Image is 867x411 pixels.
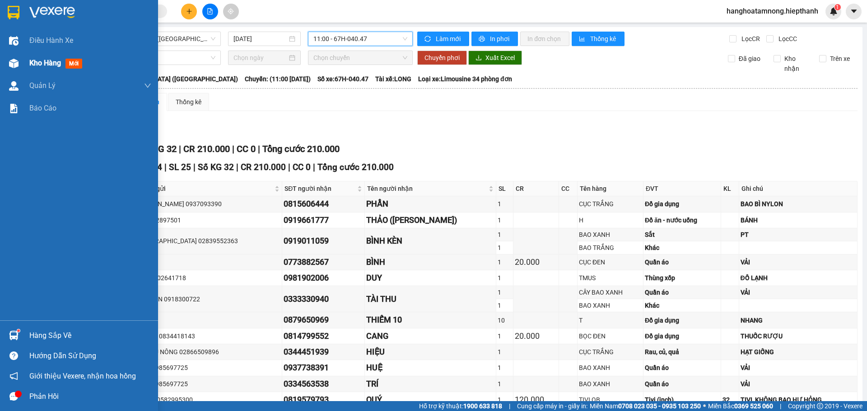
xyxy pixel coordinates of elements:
[136,236,280,246] div: [GEOGRAPHIC_DATA] 02839552363
[468,51,522,65] button: downloadXuất Excel
[313,51,407,65] span: Chọn chuyến
[579,243,642,253] div: BAO TRẮNG
[498,347,512,357] div: 1
[29,329,151,342] div: Hàng sắp về
[223,4,239,19] button: aim
[284,293,363,305] div: 0333330940
[496,181,513,196] th: SL
[734,402,773,410] strong: 0369 525 060
[136,215,280,225] div: VY 0982897501
[317,162,394,172] span: Tổng cước 210.000
[29,35,73,46] span: Điều hành xe
[365,360,497,376] td: HUỆ
[645,257,719,267] div: Quần áo
[284,378,363,390] div: 0334563538
[618,402,701,410] strong: 0708 023 035 - 0935 103 250
[284,314,363,326] div: 0879650969
[590,34,617,44] span: Thống kê
[137,184,273,194] span: Người gửi
[164,162,167,172] span: |
[207,8,213,14] span: file-add
[479,36,486,43] span: printer
[578,181,643,196] th: Tên hàng
[741,347,856,357] div: HẠT GIỐNG
[293,162,311,172] span: CC 0
[417,32,469,46] button: syncLàm mới
[366,346,495,358] div: HIỆU
[365,312,497,328] td: THIẾM 10
[643,181,721,196] th: ĐVT
[826,54,853,64] span: Trên xe
[741,363,856,373] div: VẢI
[498,199,512,209] div: 1
[572,32,625,46] button: bar-chartThống kê
[365,344,497,360] td: HIỆU
[9,36,19,46] img: warehouse-icon
[579,215,642,225] div: H
[282,254,365,270] td: 0773882567
[282,328,365,344] td: 0814799552
[559,181,578,196] th: CC
[366,256,495,268] div: BÌNH
[366,214,495,226] div: THẢO ([PERSON_NAME])
[241,162,286,172] span: CR 210.000
[5,65,73,79] h2: TN1508250010
[29,390,151,403] div: Phản hồi
[741,287,856,297] div: VẢI
[735,54,764,64] span: Đã giao
[29,370,136,382] span: Giới thiệu Vexere, nhận hoa hồng
[498,395,512,405] div: 1
[29,349,151,363] div: Hướng dẫn sử dụng
[817,403,823,409] span: copyright
[136,294,280,304] div: CÔ XUÂN 0918300722
[8,6,19,19] img: logo-vxr
[9,59,19,68] img: warehouse-icon
[498,273,512,283] div: 1
[140,143,177,154] span: Số KG 32
[365,254,497,270] td: BÌNH
[645,347,719,357] div: Rau, củ, quả
[471,32,518,46] button: printerIn phơi
[645,230,719,240] div: Sắt
[741,199,856,209] div: BAO BÌ NYLON
[846,4,862,19] button: caret-down
[317,74,368,84] span: Số xe: 67H-040.47
[498,215,512,225] div: 1
[233,34,287,44] input: 15/08/2025
[498,230,512,240] div: 1
[475,55,482,62] span: download
[144,82,151,89] span: down
[781,54,812,74] span: Kho nhận
[645,315,719,325] div: Đồ gia dụng
[179,143,181,154] span: |
[741,331,856,341] div: THUỐC RƯỢU
[136,199,280,209] div: [PERSON_NAME] 0937093390
[741,257,856,267] div: VẢI
[775,34,798,44] span: Lọc CC
[9,331,19,340] img: warehouse-icon
[703,404,706,408] span: ⚪️
[198,162,234,172] span: Số KG 32
[836,4,839,10] span: 1
[17,329,20,332] sup: 1
[284,214,363,226] div: 0919661777
[9,104,19,113] img: solution-icon
[485,53,515,63] span: Xuất Excel
[418,74,512,84] span: Loại xe: Limousine 34 phòng đơn
[245,74,311,84] span: Chuyến: (11:00 [DATE])
[375,74,411,84] span: Tài xế: LONG
[741,315,856,325] div: NHANG
[366,235,495,247] div: BÌNH KÈN
[181,4,197,19] button: plus
[365,196,497,212] td: PHẦN
[366,393,495,406] div: QUÝ
[228,8,234,14] span: aim
[579,331,642,341] div: BỌC ĐEN
[236,162,238,172] span: |
[830,7,838,15] img: icon-new-feature
[515,330,557,342] div: 20.000
[284,393,363,406] div: 0819579793
[645,395,719,405] div: Tivi (inch)
[313,32,407,46] span: 11:00 - 67H-040.47
[513,181,559,196] th: CR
